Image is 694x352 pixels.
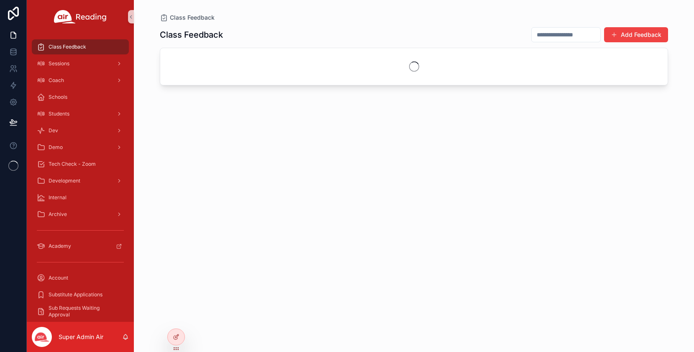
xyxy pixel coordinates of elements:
span: Archive [49,211,67,218]
a: Coach [32,73,129,88]
a: Demo [32,140,129,155]
span: Sub Requests Waiting Approval [49,305,120,318]
a: Sub Requests Waiting Approval [32,304,129,319]
p: Super Admin Air [59,333,103,341]
span: Class Feedback [170,13,215,22]
span: Coach [49,77,64,84]
div: scrollable content [27,33,134,322]
a: Academy [32,239,129,254]
a: Schools [32,90,129,105]
span: Dev [49,127,58,134]
img: App logo [54,10,107,23]
a: Tech Check - Zoom [32,157,129,172]
span: Demo [49,144,63,151]
a: Class Feedback [160,13,215,22]
a: Internal [32,190,129,205]
a: Dev [32,123,129,138]
span: Development [49,177,80,184]
span: Tech Check - Zoom [49,161,96,167]
span: Class Feedback [49,44,86,50]
span: Schools [49,94,67,100]
span: Students [49,110,69,117]
span: Internal [49,194,67,201]
a: Class Feedback [32,39,129,54]
span: Academy [49,243,71,249]
a: Archive [32,207,129,222]
h1: Class Feedback [160,29,223,41]
a: Sessions [32,56,129,71]
a: Development [32,173,129,188]
span: Account [49,275,68,281]
span: Substitute Applications [49,291,102,298]
a: Substitute Applications [32,287,129,302]
a: Account [32,270,129,285]
span: Sessions [49,60,69,67]
a: Students [32,106,129,121]
button: Add Feedback [604,27,668,42]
